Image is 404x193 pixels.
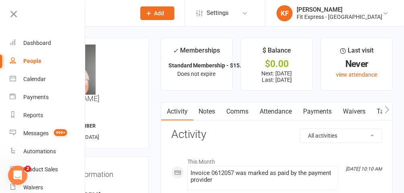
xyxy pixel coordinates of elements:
[23,112,43,118] div: Reports
[10,52,86,70] a: People
[23,166,58,173] div: Product Sales
[248,60,305,68] div: $0.00
[338,102,371,121] a: Waivers
[23,94,49,100] div: Payments
[340,45,373,60] div: Last visit
[328,60,385,68] div: Never
[193,102,221,121] a: Notes
[23,40,51,46] div: Dashboard
[10,160,86,179] a: Product Sales
[47,8,130,19] input: Search...
[173,45,220,60] div: Memberships
[23,148,56,154] div: Automations
[23,184,43,191] div: Waivers
[54,129,67,136] span: 999+
[10,70,86,88] a: Calendar
[336,71,377,78] a: view attendance
[254,102,298,121] a: Attendance
[168,62,258,69] strong: Standard Membership - $15.95 p/w
[371,102,400,121] a: Tasks
[262,45,291,60] div: $ Balance
[248,70,305,83] p: Next: [DATE] Last: [DATE]
[25,166,31,172] span: 2
[8,166,27,185] iframe: Intercom live chat
[173,47,178,55] i: ✓
[207,4,229,22] span: Settings
[298,102,338,121] a: Payments
[23,76,46,82] div: Calendar
[161,102,193,121] a: Activity
[23,130,49,136] div: Messages
[297,13,382,20] div: Fit Express - [GEOGRAPHIC_DATA]
[10,124,86,142] a: Messages 999+
[51,185,138,192] div: Email
[10,142,86,160] a: Automations
[10,88,86,106] a: Payments
[140,6,174,20] button: Add
[10,106,86,124] a: Reports
[191,170,334,183] div: Invoice 0612057 was marked as paid by the payment provider
[277,5,293,21] div: KF
[297,6,382,13] div: [PERSON_NAME]
[346,166,382,172] i: [DATE] 10:10 AM
[49,167,138,179] h3: Contact information
[171,128,382,141] h3: Activity
[10,34,86,52] a: Dashboard
[23,58,41,64] div: People
[154,10,164,16] span: Add
[45,45,142,103] h3: [PERSON_NAME]
[171,153,382,166] li: This Month
[221,102,254,121] a: Comms
[178,71,216,77] span: Does not expire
